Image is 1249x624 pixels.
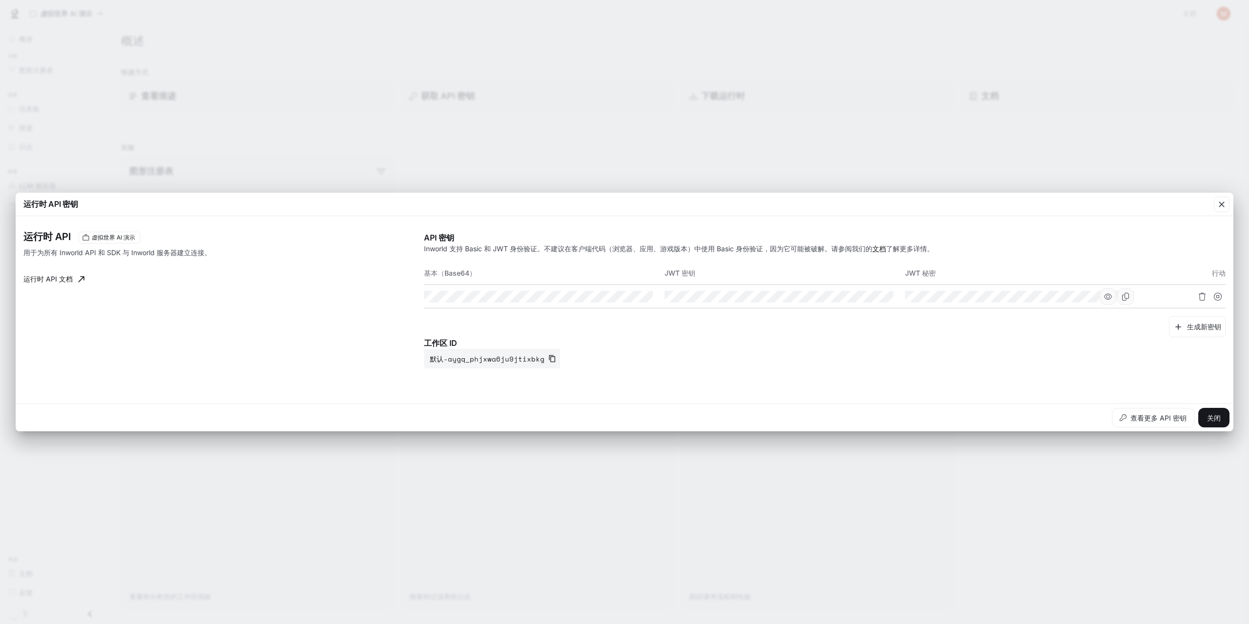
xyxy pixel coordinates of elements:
div: 这些键仅适用于您当前的工作区 [79,232,141,243]
font: 运行时 API 密钥 [23,199,78,209]
font: 关闭 [1207,414,1221,422]
button: 生成新密钥 [1169,316,1226,337]
font: 基本（Base64） [424,269,476,278]
button: 复制秘密 [1117,288,1134,305]
font: API 密钥 [424,233,454,242]
a: 运行时 API 文档 [20,269,88,289]
font: 生成新密钥 [1187,322,1221,331]
button: 查看更多 API 密钥 [1112,408,1194,427]
button: 暂停 API 密钥 [1210,289,1226,304]
font: 默认-aygq_phjxwa6ju9jtixbkg [430,354,544,364]
font: JWT 秘密 [905,269,936,278]
font: 虚拟世界 AI 演示 [92,234,135,241]
button: 默认-aygq_phjxwa6ju9jtixbkg [424,349,560,368]
font: 查看更多 API 密钥 [1130,414,1187,422]
font: 运行时 API 文档 [23,275,73,283]
font: 行动 [1212,269,1226,278]
font: 了解更多详情。 [886,244,934,253]
font: 运行时 API [23,231,71,242]
a: 文档 [872,244,886,253]
button: 删除 API 密钥 [1194,289,1210,304]
font: 工作区 ID [424,338,457,348]
font: 用于为所有 Inworld API 和 SDK 与 Inworld 服务器建立连接。 [23,248,211,257]
button: 关闭 [1198,408,1229,427]
font: JWT 密钥 [665,269,695,278]
font: Inworld 支持 Basic 和 JWT 身份验证。不建议在客户端代码（浏览器、应用、游戏版本）中使用 Basic 身份验证，因为它可能被破解。请参阅我们的 [424,244,872,253]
